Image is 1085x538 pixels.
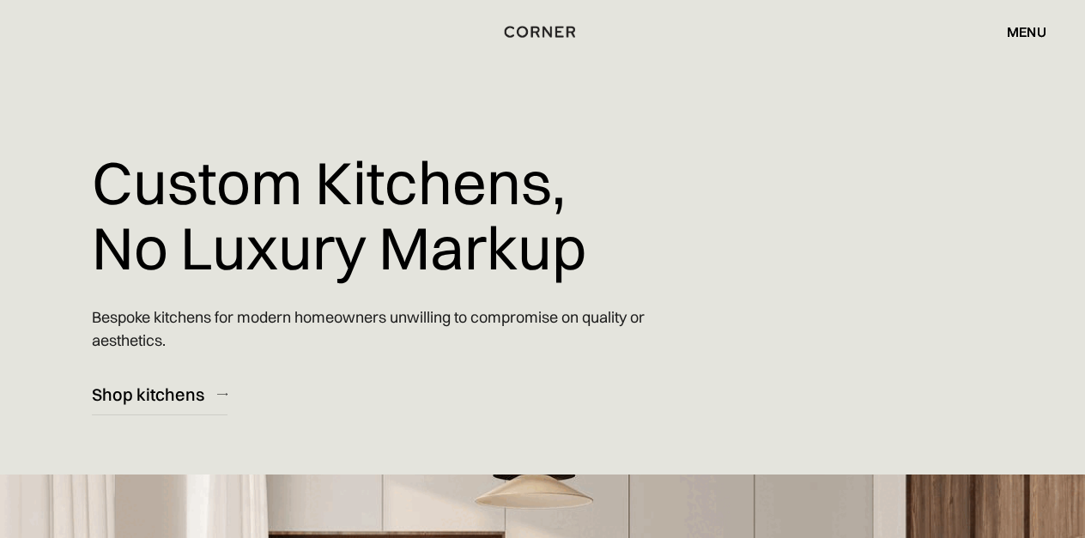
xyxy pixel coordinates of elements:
[502,21,583,43] a: home
[92,373,227,415] a: Shop kitchens
[92,293,716,365] p: Bespoke kitchens for modern homeowners unwilling to compromise on quality or aesthetics.
[1007,25,1046,39] div: menu
[990,17,1046,46] div: menu
[92,137,586,293] h1: Custom Kitchens, No Luxury Markup
[92,383,204,406] div: Shop kitchens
